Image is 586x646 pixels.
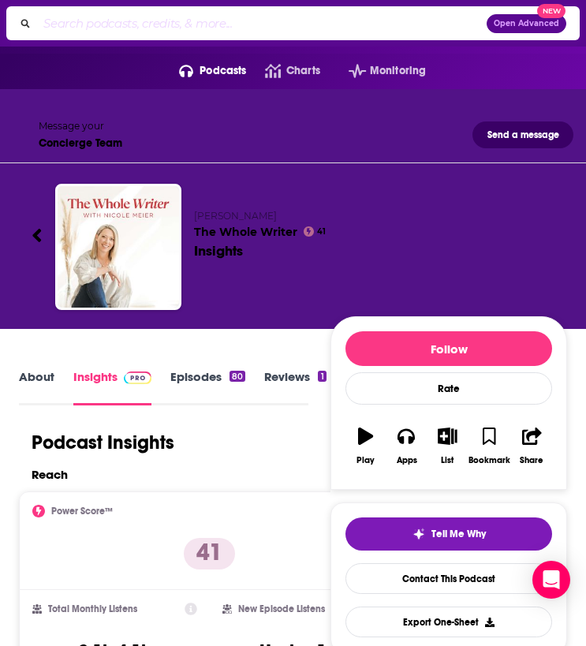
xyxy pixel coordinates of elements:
[494,20,559,28] span: Open Advanced
[39,136,122,150] div: Concierge Team
[427,417,468,475] button: List
[264,369,326,405] a: Reviews1
[317,229,326,235] span: 41
[124,372,151,384] img: Podchaser Pro
[200,60,246,82] span: Podcasts
[345,372,552,405] div: Rate
[6,6,580,40] div: Search podcasts, credits, & more...
[73,369,151,405] a: InsightsPodchaser Pro
[386,417,427,475] button: Apps
[230,371,245,382] div: 80
[537,4,565,19] span: New
[32,467,68,482] h2: Reach
[345,417,386,475] button: Play
[330,58,426,84] button: open menu
[345,563,552,594] a: Contact This Podcast
[487,14,566,33] button: Open AdvancedNew
[412,528,425,540] img: tell me why sparkle
[32,431,174,454] h1: Podcast Insights
[345,331,552,366] button: Follow
[468,455,510,465] div: Bookmark
[431,528,486,540] span: Tell Me Why
[194,210,554,239] h2: The Whole Writer
[532,561,570,599] div: Open Intercom Messenger
[345,517,552,551] button: tell me why sparkleTell Me Why
[194,210,277,222] span: [PERSON_NAME]
[246,58,319,84] a: Charts
[39,120,122,132] div: Message your
[19,369,54,405] a: About
[37,11,487,36] input: Search podcasts, credits, & more...
[194,242,243,260] div: Insights
[468,417,511,475] button: Bookmark
[51,506,113,517] h2: Power Score™
[441,455,453,465] div: List
[472,121,573,148] button: Send a message
[511,417,552,475] button: Share
[184,538,235,569] p: 41
[397,455,417,465] div: Apps
[48,603,137,614] h2: Total Monthly Listens
[286,60,320,82] span: Charts
[356,455,375,465] div: Play
[58,186,179,308] img: The Whole Writer
[318,371,326,382] div: 1
[238,603,325,614] h2: New Episode Listens
[345,607,552,637] button: Export One-Sheet
[370,60,426,82] span: Monitoring
[520,455,543,465] div: Share
[160,58,247,84] button: open menu
[170,369,245,405] a: Episodes80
